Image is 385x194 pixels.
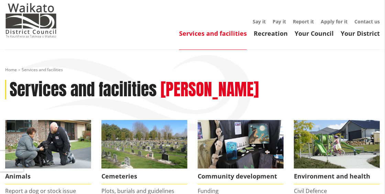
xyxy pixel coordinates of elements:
span: Cemeteries [101,169,187,184]
a: Contact us [354,18,380,25]
span: Environment and health [294,169,380,184]
a: Services and facilities [179,29,247,37]
a: Report it [293,18,314,25]
a: New housing in Pokeno Environment and health [294,120,380,184]
img: New housing in Pokeno [294,120,380,169]
span: Animals [5,169,91,184]
a: Recreation [254,29,288,37]
nav: breadcrumb [5,67,380,73]
img: Matariki Travelling Suitcase Art Exhibition [198,120,284,169]
a: Apply for it [321,18,348,25]
h1: Services and facilities [10,80,157,100]
a: Pay it [273,18,286,25]
img: Animal Control [5,120,91,169]
a: Say it [253,18,266,25]
a: Waikato District Council Animal Control team Animals [5,120,91,184]
span: Community development [198,169,284,184]
a: Your District [341,29,380,37]
a: Home [5,67,17,73]
img: Huntly Cemetery [101,120,187,169]
a: Your Council [295,29,334,37]
span: Services and facilities [22,67,63,73]
a: Matariki Travelling Suitcase Art Exhibition Community development [198,120,284,184]
h2: [PERSON_NAME] [161,80,259,100]
a: Huntly Cemetery Cemeteries [101,120,187,184]
img: Waikato District Council - Te Kaunihera aa Takiwaa o Waikato [5,3,57,37]
iframe: Messenger Launcher [353,165,378,190]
